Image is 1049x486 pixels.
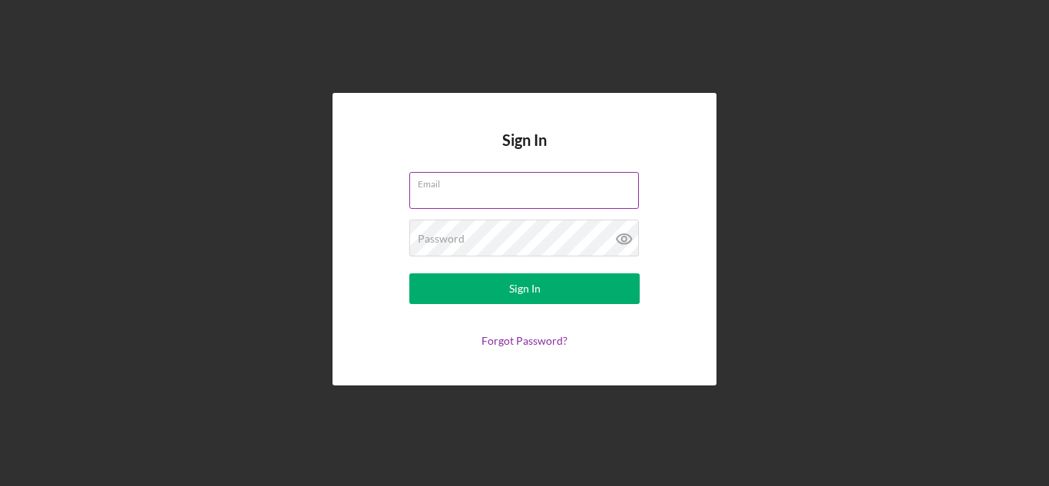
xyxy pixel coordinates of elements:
[509,273,541,304] div: Sign In
[502,131,547,172] h4: Sign In
[481,334,568,347] a: Forgot Password?
[418,233,465,245] label: Password
[409,273,640,304] button: Sign In
[418,173,639,190] label: Email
